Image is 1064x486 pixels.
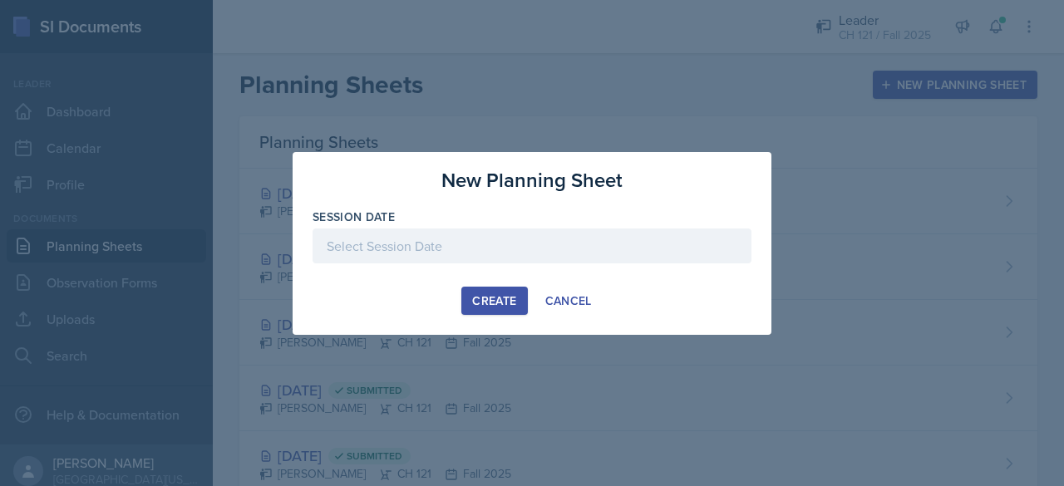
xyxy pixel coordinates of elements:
label: Session Date [313,209,395,225]
h3: New Planning Sheet [441,165,623,195]
div: Create [472,294,516,307]
button: Cancel [534,287,603,315]
div: Cancel [545,294,592,307]
button: Create [461,287,527,315]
